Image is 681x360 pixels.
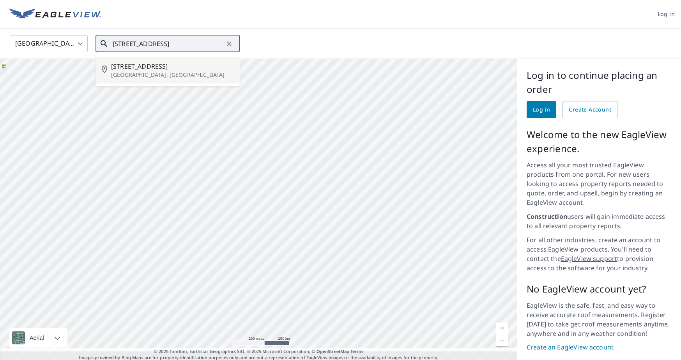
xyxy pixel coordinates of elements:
p: Welcome to the new EagleView experience. [527,128,672,156]
span: © 2025 TomTom, Earthstar Geographics SIO, © 2025 Microsoft Corporation, © [154,348,363,355]
p: Access all your most trusted EagleView products from one portal. For new users looking to access ... [527,160,672,207]
a: OpenStreetMap [317,348,349,354]
div: [GEOGRAPHIC_DATA] [10,33,88,55]
p: For all other industries, create an account to access EagleView products. You'll need to contact ... [527,235,672,273]
span: [STREET_ADDRESS] [111,62,233,71]
a: Current Level 5, Zoom Out [496,334,508,346]
button: Clear [224,38,235,49]
input: Search by address or latitude-longitude [113,33,224,55]
a: Create Account [562,101,617,118]
p: users will gain immediate access to all relevant property reports. [527,212,672,231]
div: Aerial [27,328,46,348]
p: EagleView is the safe, fast, and easy way to receive accurate roof measurements. Register [DATE] ... [527,301,672,338]
a: Log in [527,101,556,118]
p: [GEOGRAPHIC_DATA], [GEOGRAPHIC_DATA] [111,71,233,79]
a: Terms [350,348,363,354]
span: Create Account [569,105,611,115]
span: Log in [533,105,550,115]
img: EV Logo [9,9,101,20]
a: EagleView support [561,254,617,263]
a: Current Level 5, Zoom In [496,323,508,334]
p: No EagleView account yet? [527,282,672,296]
a: Create an EagleView account [527,343,672,352]
p: Log in to continue placing an order [527,68,672,96]
span: Log in [658,9,675,19]
div: Aerial [9,328,67,348]
strong: Construction [527,212,567,221]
